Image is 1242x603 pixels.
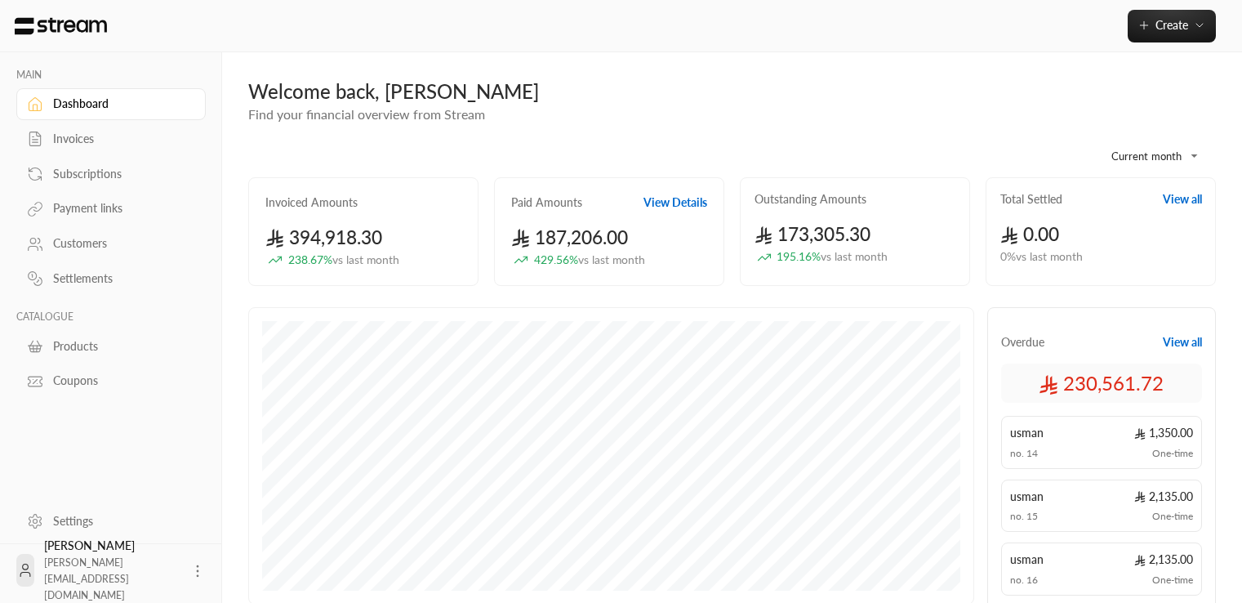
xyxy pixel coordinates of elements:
[16,69,206,82] p: MAIN
[16,123,206,155] a: Invoices
[248,106,485,122] span: Find your financial overview from Stream
[1010,489,1044,505] span: usman
[53,338,185,355] div: Products
[1010,574,1038,587] span: no. 16
[53,131,185,147] div: Invoices
[1001,334,1044,351] span: Overdue
[16,505,206,537] a: Settings
[1010,447,1038,460] span: no. 14
[1163,191,1202,208] button: View all
[1085,135,1208,177] div: Current month
[16,263,206,295] a: Settlements
[1000,223,1060,245] span: 0.00
[1134,552,1193,568] span: 2,135.00
[511,226,628,248] span: 187,206.00
[755,191,866,208] h2: Outstanding Amounts
[1163,334,1202,351] button: View all
[1039,370,1164,396] span: 230,561.72
[755,223,871,245] span: 173,305.30
[1152,574,1193,587] span: One-time
[248,78,1216,105] div: Welcome back, [PERSON_NAME]
[288,252,399,269] span: 238.67 %
[1152,510,1193,523] span: One-time
[13,17,109,35] img: Logo
[53,513,185,529] div: Settings
[16,310,206,324] p: CATALOGUE
[16,88,206,120] a: Dashboard
[1000,191,1062,208] h2: Total Settled
[1010,425,1044,441] span: usman
[332,252,399,266] span: vs last month
[44,538,180,603] div: [PERSON_NAME]
[1010,510,1038,523] span: no. 15
[16,330,206,362] a: Products
[53,270,185,287] div: Settlements
[53,235,185,252] div: Customers
[265,226,382,248] span: 394,918.30
[821,249,888,263] span: vs last month
[1134,425,1193,441] span: 1,350.00
[16,228,206,260] a: Customers
[534,252,645,269] span: 429.56 %
[511,194,582,211] h2: Paid Amounts
[1128,10,1216,42] button: Create
[777,248,888,266] span: 195.16 %
[53,200,185,217] div: Payment links
[53,373,185,389] div: Coupons
[16,365,206,397] a: Coupons
[1155,18,1188,32] span: Create
[1000,248,1083,266] span: 0 % vs last month
[53,96,185,112] div: Dashboard
[16,158,206,190] a: Subscriptions
[53,166,185,182] div: Subscriptions
[643,194,707,211] button: View Details
[44,556,129,601] span: [PERSON_NAME][EMAIL_ADDRESS][DOMAIN_NAME]
[1134,489,1193,505] span: 2,135.00
[1010,552,1044,568] span: usman
[1152,447,1193,460] span: One-time
[265,194,358,211] h2: Invoiced Amounts
[578,252,645,266] span: vs last month
[16,193,206,225] a: Payment links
